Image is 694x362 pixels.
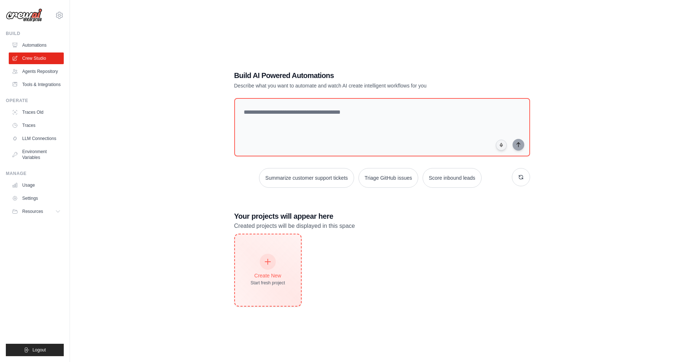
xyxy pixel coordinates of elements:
[6,344,64,356] button: Logout
[9,39,64,51] a: Automations
[32,347,46,353] span: Logout
[22,209,43,214] span: Resources
[9,192,64,204] a: Settings
[6,31,64,36] div: Build
[6,98,64,104] div: Operate
[9,79,64,90] a: Tools & Integrations
[6,171,64,176] div: Manage
[234,70,479,81] h1: Build AI Powered Automations
[251,272,285,279] div: Create New
[259,168,354,188] button: Summarize customer support tickets
[9,146,64,163] a: Environment Variables
[9,66,64,77] a: Agents Repository
[9,120,64,131] a: Traces
[9,52,64,64] a: Crew Studio
[234,211,530,221] h3: Your projects will appear here
[6,8,42,22] img: Logo
[251,280,285,286] div: Start fresh project
[423,168,482,188] button: Score inbound leads
[234,221,530,231] p: Created projects will be displayed in this space
[9,106,64,118] a: Traces Old
[9,133,64,144] a: LLM Connections
[658,327,694,362] iframe: Chat Widget
[358,168,418,188] button: Triage GitHub issues
[9,206,64,217] button: Resources
[234,82,479,89] p: Describe what you want to automate and watch AI create intelligent workflows for you
[496,140,507,151] button: Click to speak your automation idea
[9,179,64,191] a: Usage
[512,168,530,186] button: Get new suggestions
